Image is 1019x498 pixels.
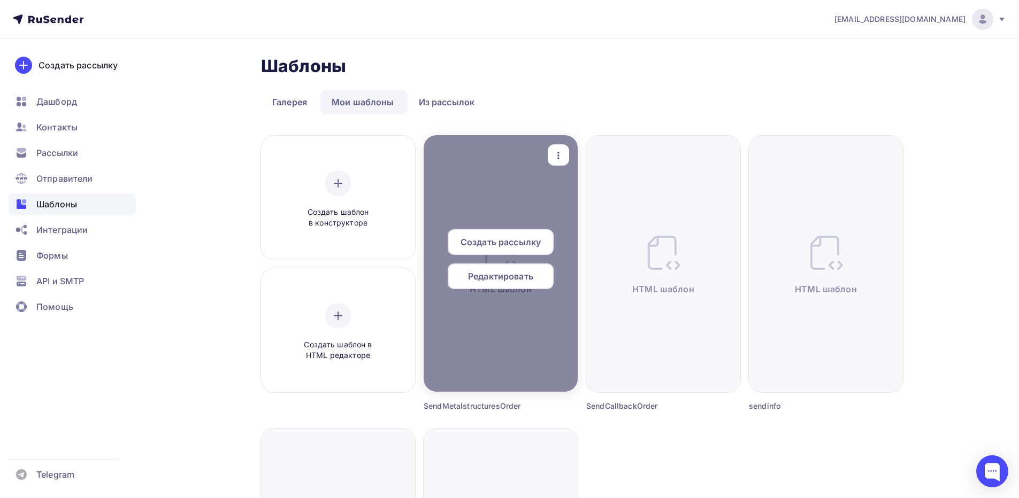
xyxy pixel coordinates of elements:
a: Контакты [9,116,136,138]
a: Рассылки [9,142,136,164]
span: Контакты [36,121,78,134]
span: Telegram [36,468,74,481]
div: Создать рассылку [39,59,118,72]
a: Шаблоны [9,193,136,215]
div: SendCallbackOrder [586,401,702,411]
a: Мои шаблоны [320,90,405,114]
h2: Шаблоны [261,56,346,77]
div: sendinfo [749,401,864,411]
a: Дашборд [9,91,136,112]
span: Создать шаблон в конструкторе [287,207,389,229]
span: Шаблоны [36,198,77,211]
span: Интеграции [36,223,88,236]
a: Из рассылок [408,90,486,114]
span: Отправители [36,172,93,185]
a: Формы [9,245,136,266]
a: Галерея [261,90,318,114]
a: [EMAIL_ADDRESS][DOMAIN_NAME] [834,9,1006,30]
span: Формы [36,249,68,262]
span: API и SMTP [36,275,84,287]
span: Редактировать [468,270,533,283]
span: Создать шаблон в HTML редакторе [287,339,389,361]
span: Помощь [36,300,73,313]
a: Отправители [9,168,136,189]
span: Дашборд [36,95,77,108]
span: [EMAIL_ADDRESS][DOMAIN_NAME] [834,14,966,25]
span: Создать рассылку [461,236,541,248]
span: Рассылки [36,146,78,159]
div: SendMetalstructuresOrder [424,401,539,411]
